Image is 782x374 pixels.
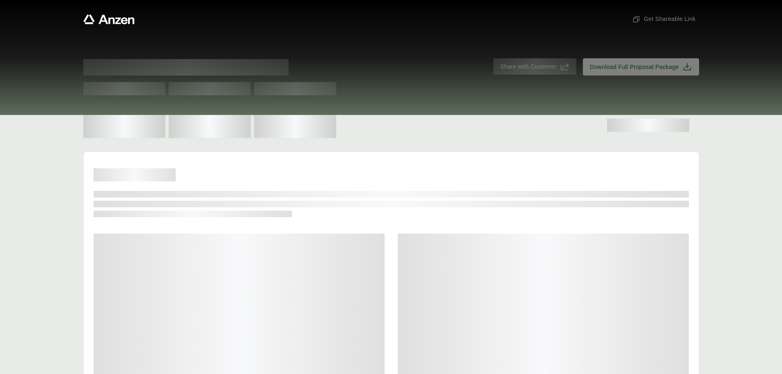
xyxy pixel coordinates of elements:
span: Test [169,82,251,95]
span: Proposal for [83,59,289,76]
span: Test [254,82,336,95]
span: Share with Customer [500,62,556,71]
span: Get Shareable Link [632,15,695,23]
button: Get Shareable Link [629,11,699,27]
a: Anzen website [83,14,135,24]
span: Test [83,82,165,95]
